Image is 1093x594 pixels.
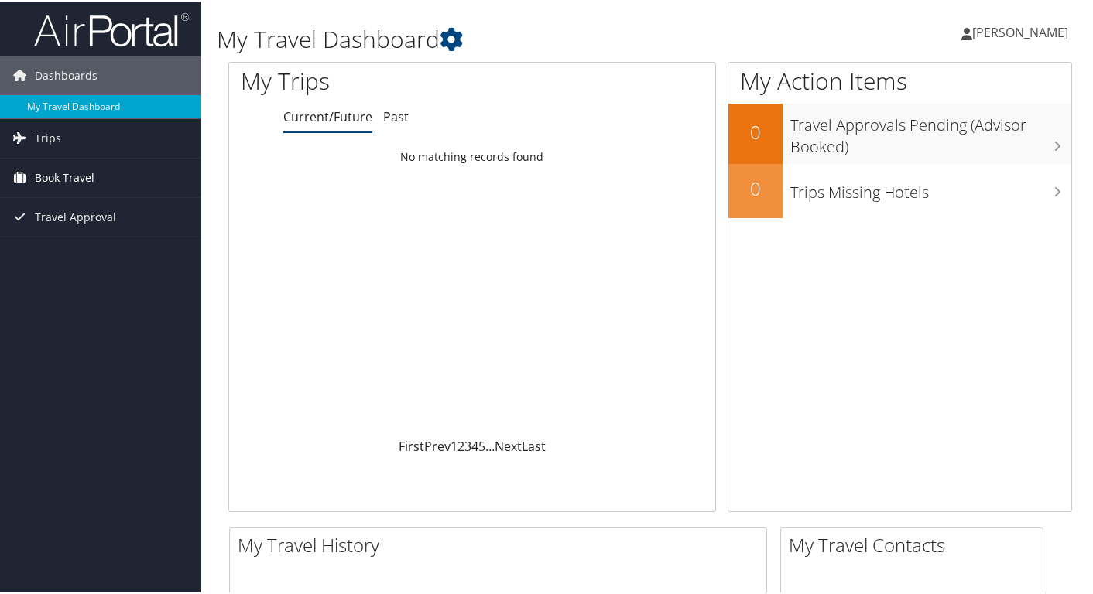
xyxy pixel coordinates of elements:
h2: My Travel Contacts [789,531,1043,557]
a: 1 [451,436,457,453]
a: [PERSON_NAME] [961,8,1084,54]
a: Last [522,436,546,453]
span: Travel Approval [35,196,116,235]
h3: Trips Missing Hotels [790,172,1071,202]
h1: My Travel Dashboard [217,22,795,54]
a: Prev [424,436,451,453]
h2: 0 [728,118,783,144]
h2: 0 [728,174,783,200]
span: [PERSON_NAME] [972,22,1068,39]
h2: My Travel History [238,531,766,557]
span: Trips [35,118,61,156]
a: Next [495,436,522,453]
span: Book Travel [35,157,94,196]
h1: My Action Items [728,63,1071,96]
a: 0Trips Missing Hotels [728,162,1071,217]
td: No matching records found [229,142,715,169]
a: Current/Future [283,107,372,124]
a: 3 [464,436,471,453]
span: Dashboards [35,55,98,94]
a: 2 [457,436,464,453]
a: 5 [478,436,485,453]
a: First [399,436,424,453]
span: … [485,436,495,453]
h3: Travel Approvals Pending (Advisor Booked) [790,105,1071,156]
a: Past [383,107,409,124]
img: airportal-logo.png [34,10,189,46]
a: 0Travel Approvals Pending (Advisor Booked) [728,102,1071,162]
a: 4 [471,436,478,453]
h1: My Trips [241,63,501,96]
